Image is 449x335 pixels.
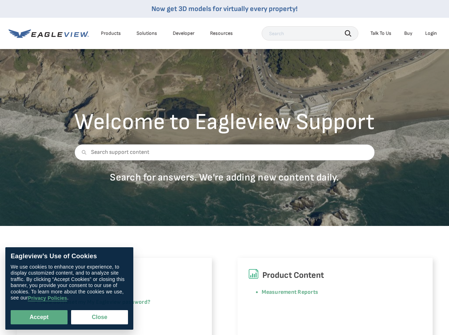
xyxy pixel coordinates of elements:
[74,144,375,161] input: Search support content
[248,269,422,282] h6: Product Content
[74,171,375,184] p: Search for answers. We're adding new content daily.
[74,111,375,134] h2: Welcome to Eagleview Support
[404,30,412,37] a: Buy
[173,30,194,37] a: Developer
[101,30,121,37] div: Products
[11,253,128,260] div: Eagleview’s Use of Cookies
[370,30,391,37] div: Talk To Us
[262,289,319,296] a: Measurement Reports
[71,310,128,324] button: Close
[11,264,128,301] div: We use cookies to enhance your experience, to display customized content, and to analyze site tra...
[210,30,233,37] div: Resources
[425,30,437,37] div: Login
[262,26,358,40] input: Search
[11,310,68,324] button: Accept
[151,5,298,13] a: Now get 3D models for virtually every property!
[28,295,67,301] a: Privacy Policies
[137,30,157,37] div: Solutions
